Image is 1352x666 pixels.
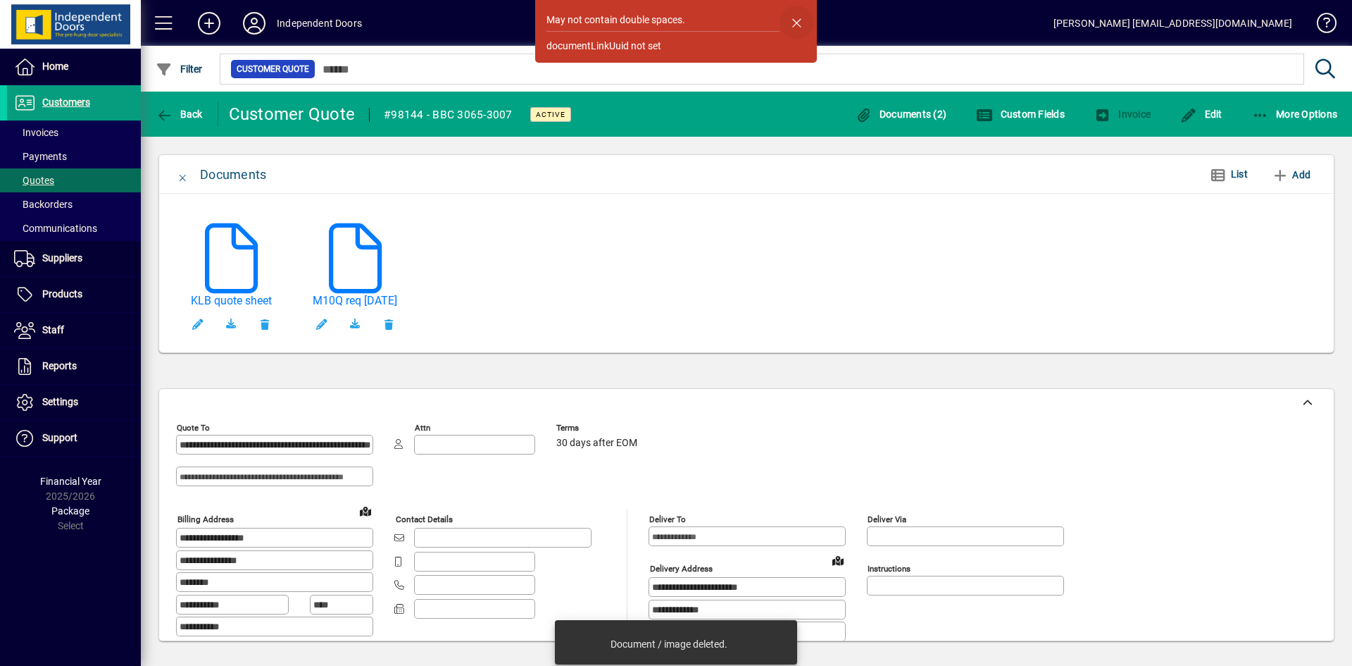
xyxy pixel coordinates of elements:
[200,164,266,186] div: Documents
[42,432,77,443] span: Support
[1266,162,1316,187] button: Add
[51,505,89,517] span: Package
[7,277,141,312] a: Products
[42,288,82,300] span: Products
[214,307,248,341] a: Download
[42,61,68,72] span: Home
[14,223,97,234] span: Communications
[7,144,141,168] a: Payments
[304,307,338,341] button: Edit
[277,12,362,35] div: Independent Doors
[1306,3,1334,49] a: Knowledge Base
[40,476,101,487] span: Financial Year
[42,252,82,264] span: Suppliers
[1094,109,1151,120] span: Invoice
[7,168,141,192] a: Quotes
[42,97,90,108] span: Customers
[177,423,210,433] mat-label: Quote To
[7,241,141,276] a: Suppliers
[7,121,141,144] a: Invoices
[1252,109,1338,120] span: More Options
[180,307,214,341] button: Edit
[166,158,200,192] button: Close
[354,500,377,522] a: View on map
[1248,101,1341,127] button: More Options
[855,109,946,120] span: Documents (2)
[827,549,849,572] a: View on map
[7,349,141,384] a: Reports
[156,63,203,75] span: Filter
[1091,101,1154,127] button: Invoice
[868,564,910,574] mat-label: Instructions
[180,294,282,307] a: KLB quote sheet
[1177,101,1226,127] button: Edit
[649,514,686,524] mat-label: Deliver To
[536,110,565,119] span: Active
[972,101,1068,127] button: Custom Fields
[156,109,203,120] span: Back
[1198,162,1259,187] button: List
[7,49,141,85] a: Home
[14,127,58,138] span: Invoices
[42,324,64,335] span: Staff
[42,396,78,407] span: Settings
[7,216,141,240] a: Communications
[372,307,406,341] button: Remove
[7,385,141,420] a: Settings
[232,11,277,36] button: Profile
[229,103,356,125] div: Customer Quote
[1272,164,1310,186] span: Add
[141,101,218,127] app-page-header-button: Back
[7,192,141,216] a: Backorders
[152,101,206,127] button: Back
[14,199,73,210] span: Backorders
[1053,12,1292,35] div: [PERSON_NAME] [EMAIL_ADDRESS][DOMAIN_NAME]
[384,104,513,126] div: #98144 - BBC 3065-3007
[338,307,372,341] a: Download
[187,11,232,36] button: Add
[248,307,282,341] button: Remove
[14,175,54,186] span: Quotes
[556,424,641,433] span: Terms
[237,62,309,76] span: Customer Quote
[1180,109,1222,120] span: Edit
[851,101,950,127] button: Documents (2)
[868,514,906,524] mat-label: Deliver via
[415,423,430,433] mat-label: Attn
[152,56,206,82] button: Filter
[304,294,406,307] a: M10Q req [DATE]
[7,421,141,456] a: Support
[14,151,67,162] span: Payments
[7,313,141,348] a: Staff
[976,109,1065,120] span: Custom Fields
[611,637,727,651] div: Document / image deleted.
[556,438,637,449] span: 30 days after EOM
[1231,168,1248,180] span: List
[42,360,77,371] span: Reports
